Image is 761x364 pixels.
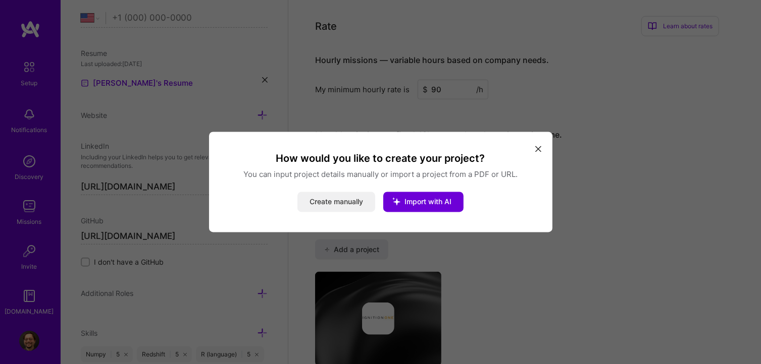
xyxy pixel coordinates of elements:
[221,169,540,180] p: You can input project details manually or import a project from a PDF or URL.
[221,152,540,165] h3: How would you like to create your project?
[535,146,541,152] i: icon Close
[383,192,464,212] button: Import with AI
[383,189,410,215] i: icon StarsWhite
[209,132,552,232] div: modal
[297,192,375,212] button: Create manually
[404,198,451,206] span: Import with AI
